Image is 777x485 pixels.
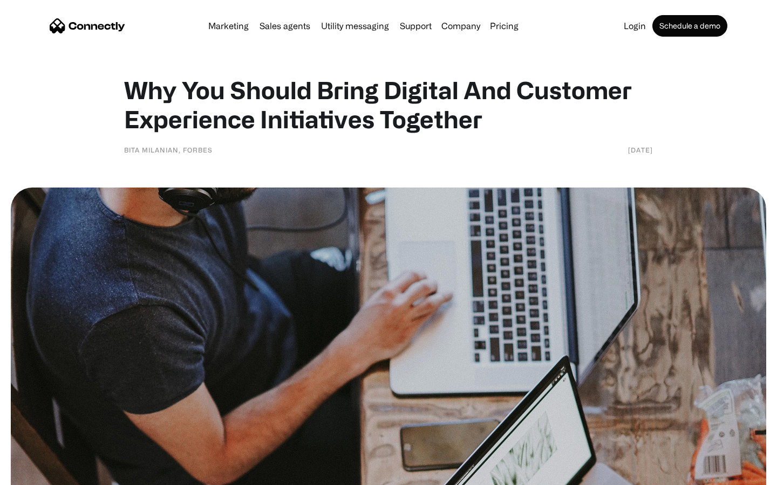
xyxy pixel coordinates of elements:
[124,75,653,134] h1: Why You Should Bring Digital And Customer Experience Initiatives Together
[486,22,523,30] a: Pricing
[124,144,213,155] div: Bita Milanian, Forbes
[317,22,393,30] a: Utility messaging
[255,22,315,30] a: Sales agents
[22,466,65,481] ul: Language list
[396,22,436,30] a: Support
[619,22,650,30] a: Login
[628,144,653,155] div: [DATE]
[652,15,727,37] a: Schedule a demo
[204,22,253,30] a: Marketing
[11,466,65,481] aside: Language selected: English
[441,18,480,33] div: Company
